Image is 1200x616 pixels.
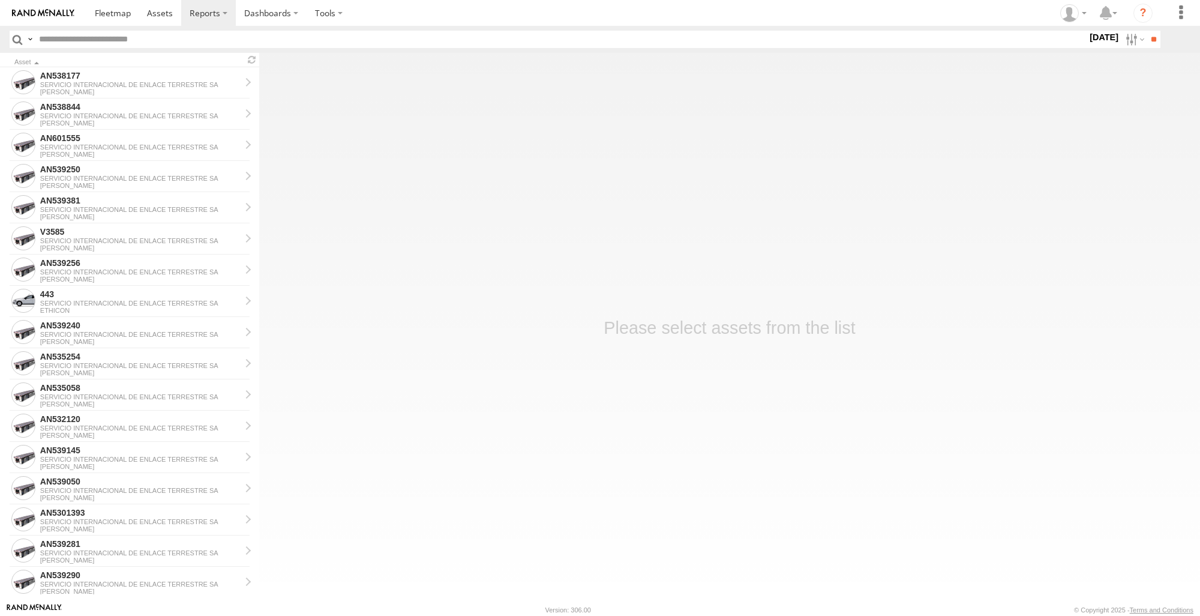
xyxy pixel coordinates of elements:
img: rand-logo.svg [12,9,74,17]
div: [PERSON_NAME] [40,119,241,127]
label: [DATE] [1087,31,1121,44]
div: [PERSON_NAME] [40,432,241,439]
div: SERVICIO INTERNACIONAL DE ENLACE TERRESTRE SA [40,331,241,338]
div: AN539145 - View Asset History [40,445,241,456]
div: AN535058 - View Asset History [40,382,241,393]
div: [PERSON_NAME] [40,494,241,501]
div: [PERSON_NAME] [40,151,241,158]
div: AN539256 - View Asset History [40,258,241,268]
div: SERVICIO INTERNACIONAL DE ENLACE TERRESTRE SA [40,237,241,244]
div: [PERSON_NAME] [40,400,241,408]
div: SERVICIO INTERNACIONAL DE ENLACE TERRESTRE SA [40,581,241,588]
div: [PERSON_NAME] [40,557,241,564]
label: Search Filter Options [1121,31,1147,48]
div: AN601555 - View Asset History [40,133,241,143]
div: AN538177 - View Asset History [40,70,241,81]
i: ? [1133,4,1153,23]
div: SERVICIO INTERNACIONAL DE ENLACE TERRESTRE SA [40,549,241,557]
div: SERVICIO INTERNACIONAL DE ENLACE TERRESTRE SA [40,456,241,463]
div: ETHICON [40,307,241,314]
div: [PERSON_NAME] [40,182,241,189]
div: [PERSON_NAME] [40,338,241,345]
div: AN539240 - View Asset History [40,320,241,331]
div: AN539290 - View Asset History [40,570,241,581]
div: AN539381 - View Asset History [40,195,241,206]
div: SERVICIO INTERNACIONAL DE ENLACE TERRESTRE SA [40,112,241,119]
div: SERVICIO INTERNACIONAL DE ENLACE TERRESTRE SA [40,487,241,494]
div: SERVICIO INTERNACIONAL DE ENLACE TERRESTRE SA [40,518,241,525]
div: 443 - View Asset History [40,289,241,300]
div: [PERSON_NAME] [40,588,241,595]
div: © Copyright 2025 - [1074,606,1193,614]
div: [PERSON_NAME] [40,88,241,95]
div: [PERSON_NAME] [40,369,241,376]
div: AN5301393 - View Asset History [40,507,241,518]
div: [PERSON_NAME] [40,276,241,283]
a: Visit our Website [7,604,62,616]
div: AN535254 - View Asset History [40,351,241,362]
div: AN539050 - View Asset History [40,476,241,487]
div: SERVICIO INTERNACIONAL DE ENLACE TERRESTRE SA [40,300,241,307]
div: SERVICIO INTERNACIONAL DE ENLACE TERRESTRE SA [40,362,241,369]
div: eramir69 . [1056,4,1091,22]
span: Refresh [245,54,259,65]
a: Terms and Conditions [1130,606,1193,614]
div: Version: 306.00 [545,606,591,614]
div: SERVICIO INTERNACIONAL DE ENLACE TERRESTRE SA [40,268,241,276]
div: SERVICIO INTERNACIONAL DE ENLACE TERRESTRE SA [40,206,241,213]
div: [PERSON_NAME] [40,525,241,533]
div: SERVICIO INTERNACIONAL DE ENLACE TERRESTRE SA [40,143,241,151]
div: SERVICIO INTERNACIONAL DE ENLACE TERRESTRE SA [40,81,241,88]
div: [PERSON_NAME] [40,244,241,252]
label: Search Query [25,31,35,48]
div: SERVICIO INTERNACIONAL DE ENLACE TERRESTRE SA [40,393,241,400]
div: AN539250 - View Asset History [40,164,241,175]
div: AN539281 - View Asset History [40,539,241,549]
div: [PERSON_NAME] [40,463,241,470]
div: AN538844 - View Asset History [40,101,241,112]
div: Click to Sort [14,59,240,65]
div: AN532120 - View Asset History [40,414,241,424]
div: V3585 - View Asset History [40,226,241,237]
div: SERVICIO INTERNACIONAL DE ENLACE TERRESTRE SA [40,175,241,182]
div: [PERSON_NAME] [40,213,241,220]
div: SERVICIO INTERNACIONAL DE ENLACE TERRESTRE SA [40,424,241,432]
